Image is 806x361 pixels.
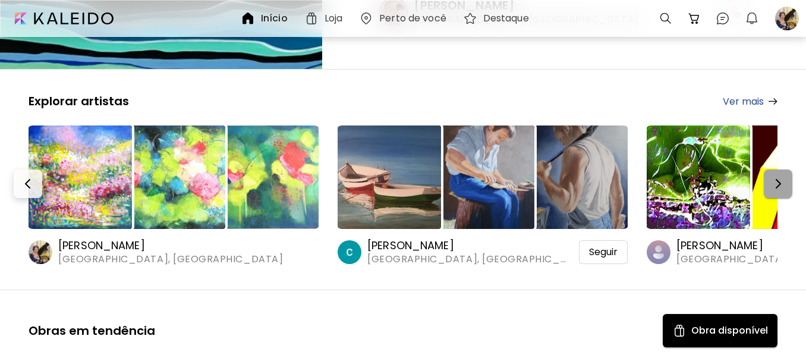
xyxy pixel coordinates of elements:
h6: Perto de você [379,14,446,23]
img: https://cdn.kaleido.art/CDN/Artwork/176205/Thumbnail/medium.webp?updated=781281 [431,125,534,229]
h5: Obra disponível [691,324,768,338]
div: Seguir [579,240,628,264]
h6: [PERSON_NAME] [367,238,570,253]
h6: [PERSON_NAME] [58,238,283,253]
img: Available Art [672,324,687,338]
button: bellIcon [742,8,762,29]
button: Available ArtObra disponível [663,314,777,347]
img: Next-button [771,177,785,191]
h5: Obras em tendência [29,323,155,338]
button: Next-button [764,169,792,198]
a: Início [241,11,292,26]
h6: Loja [325,14,342,23]
img: https://cdn.kaleido.art/CDN/Artwork/176401/Thumbnail/large.webp?updated=782535 [29,125,132,229]
button: Prev-button [14,169,42,198]
img: https://cdn.kaleido.art/CDN/Artwork/176073/Thumbnail/large.webp?updated=780621 [338,125,441,229]
a: Destaque [463,11,534,26]
a: Perto de você [359,11,451,26]
h6: Destaque [483,14,529,23]
img: bellIcon [745,11,759,26]
img: chatIcon [716,11,730,26]
a: Loja [304,11,347,26]
img: https://cdn.kaleido.art/CDN/Artwork/176392/Thumbnail/medium.webp?updated=782495 [524,125,628,229]
span: [GEOGRAPHIC_DATA], [GEOGRAPHIC_DATA] [367,253,570,266]
img: https://cdn.kaleido.art/CDN/Artwork/175528/Thumbnail/large.webp?updated=777940 [647,125,750,229]
img: https://cdn.kaleido.art/CDN/Artwork/176397/Thumbnail/medium.webp?updated=782515 [122,125,225,229]
img: arrow-right [769,98,777,105]
span: Seguir [589,246,618,258]
h6: Início [261,14,288,23]
span: [GEOGRAPHIC_DATA], [GEOGRAPHIC_DATA] [58,253,283,266]
img: cart [687,11,701,26]
a: Ver mais [723,94,777,109]
h5: Explorar artistas [29,93,129,109]
a: https://cdn.kaleido.art/CDN/Artwork/176401/Thumbnail/large.webp?updated=782535https://cdn.kaleido... [29,123,319,266]
a: https://cdn.kaleido.art/CDN/Artwork/176073/Thumbnail/large.webp?updated=780621https://cdn.kaleido... [338,123,628,266]
img: https://cdn.kaleido.art/CDN/Artwork/176398/Thumbnail/medium.webp?updated=782521 [215,125,319,229]
img: Prev-button [21,177,35,191]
